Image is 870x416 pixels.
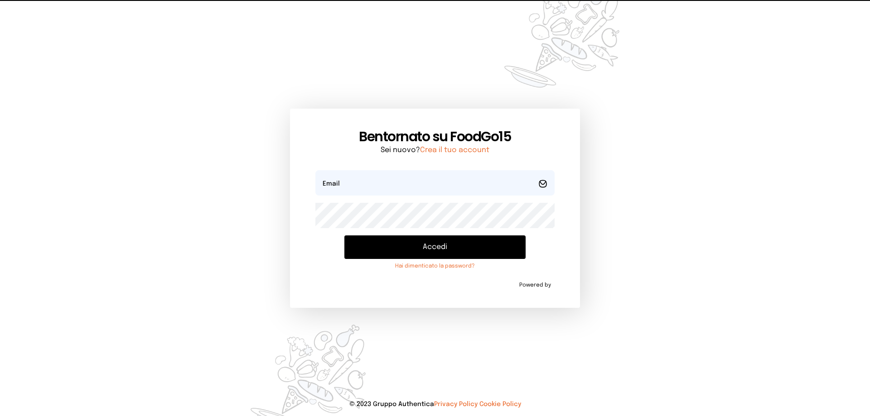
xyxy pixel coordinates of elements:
[479,401,521,407] a: Cookie Policy
[315,145,555,156] p: Sei nuovo?
[420,146,489,154] a: Crea il tuo account
[14,400,855,409] p: © 2023 Gruppo Authentica
[344,263,526,270] a: Hai dimenticato la password?
[434,401,478,407] a: Privacy Policy
[315,129,555,145] h1: Bentornato su FoodGo15
[344,235,526,259] button: Accedi
[519,282,551,289] span: Powered by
